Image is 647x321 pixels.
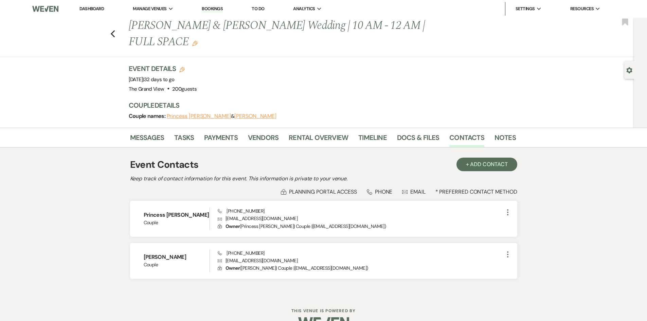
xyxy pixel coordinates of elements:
[192,40,198,46] button: Edit
[570,5,594,12] span: Resources
[226,223,240,229] span: Owner
[626,67,632,73] button: Open lead details
[130,158,199,172] h1: Event Contacts
[144,261,210,268] span: Couple
[449,132,484,147] a: Contacts
[133,5,166,12] span: Manage Venues
[174,132,194,147] a: Tasks
[248,132,278,147] a: Vendors
[130,188,517,195] div: * Preferred Contact Method
[129,112,167,120] span: Couple names:
[172,86,197,92] span: 200 guests
[226,265,240,271] span: Owner
[167,113,277,120] span: &
[144,76,175,83] span: 32 days to go
[218,257,503,264] p: [EMAIL_ADDRESS][DOMAIN_NAME]
[204,132,238,147] a: Payments
[402,188,426,195] div: Email
[218,215,503,222] p: [EMAIL_ADDRESS][DOMAIN_NAME]
[495,132,516,147] a: Notes
[167,113,231,119] button: Princess [PERSON_NAME]
[358,132,387,147] a: Timeline
[130,175,517,183] h2: Keep track of contact information for this event. This information is private to your venue.
[397,132,439,147] a: Docs & Files
[144,211,210,219] h6: Princess [PERSON_NAME]
[129,76,175,83] span: [DATE]
[234,113,276,119] button: [PERSON_NAME]
[289,132,348,147] a: Rental Overview
[293,5,315,12] span: Analytics
[252,6,264,12] a: To Do
[144,253,210,261] h6: [PERSON_NAME]
[281,188,357,195] div: Planning Portal Access
[129,101,509,110] h3: Couple Details
[130,132,164,147] a: Messages
[456,158,517,171] button: + Add Contact
[516,5,535,12] span: Settings
[218,222,503,230] p: ( Princess [PERSON_NAME] | Couple | [EMAIL_ADDRESS][DOMAIN_NAME] )
[129,86,164,92] span: The Grand View
[218,264,503,272] p: ( [PERSON_NAME] | Couple | [EMAIL_ADDRESS][DOMAIN_NAME] )
[32,2,58,16] img: Weven Logo
[144,219,210,226] span: Couple
[202,6,223,12] a: Bookings
[218,250,264,256] span: [PHONE_NUMBER]
[143,76,175,83] span: |
[129,18,433,50] h1: [PERSON_NAME] & [PERSON_NAME] Wedding | 10 AM - 12 AM | FULL SPACE
[367,188,393,195] div: Phone
[218,208,264,214] span: [PHONE_NUMBER]
[79,6,104,12] a: Dashboard
[129,64,197,73] h3: Event Details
